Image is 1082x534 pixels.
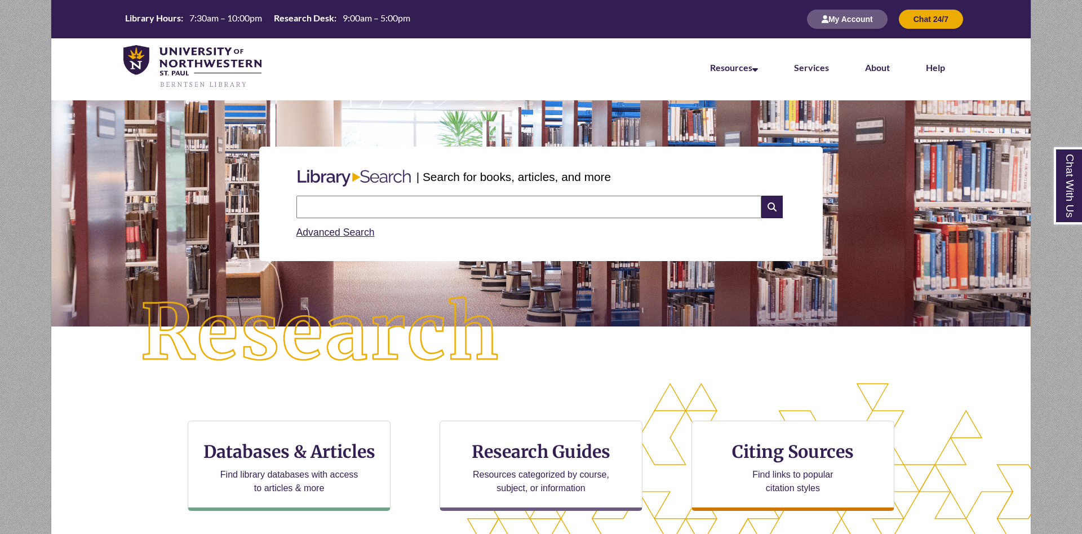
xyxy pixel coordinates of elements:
h3: Citing Sources [724,441,862,462]
a: Services [794,62,829,73]
p: | Search for books, articles, and more [416,168,611,186]
a: Research Guides Resources categorized by course, subject, or information [440,421,642,511]
th: Research Desk: [269,12,338,24]
table: Hours Today [121,12,415,26]
p: Resources categorized by course, subject, or information [468,468,615,495]
a: Chat 24/7 [899,14,963,24]
a: Resources [710,62,758,73]
a: Databases & Articles Find library databases with access to articles & more [188,421,391,511]
a: Citing Sources Find links to popular citation styles [691,421,894,511]
a: Help [926,62,945,73]
a: Advanced Search [296,227,375,238]
h3: Databases & Articles [197,441,381,462]
button: My Account [807,10,888,29]
h3: Research Guides [449,441,633,462]
i: Search [761,196,783,218]
p: Find links to popular citation styles [738,468,848,495]
img: Libary Search [292,165,416,191]
img: UNWSP Library Logo [123,45,261,89]
a: Hours Today [121,12,415,27]
th: Library Hours: [121,12,185,24]
span: 7:30am – 10:00pm [189,12,262,23]
a: My Account [807,14,888,24]
button: Chat 24/7 [899,10,963,29]
p: Find library databases with access to articles & more [216,468,363,495]
span: 9:00am – 5:00pm [343,12,410,23]
img: Research [100,257,541,410]
a: About [865,62,890,73]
